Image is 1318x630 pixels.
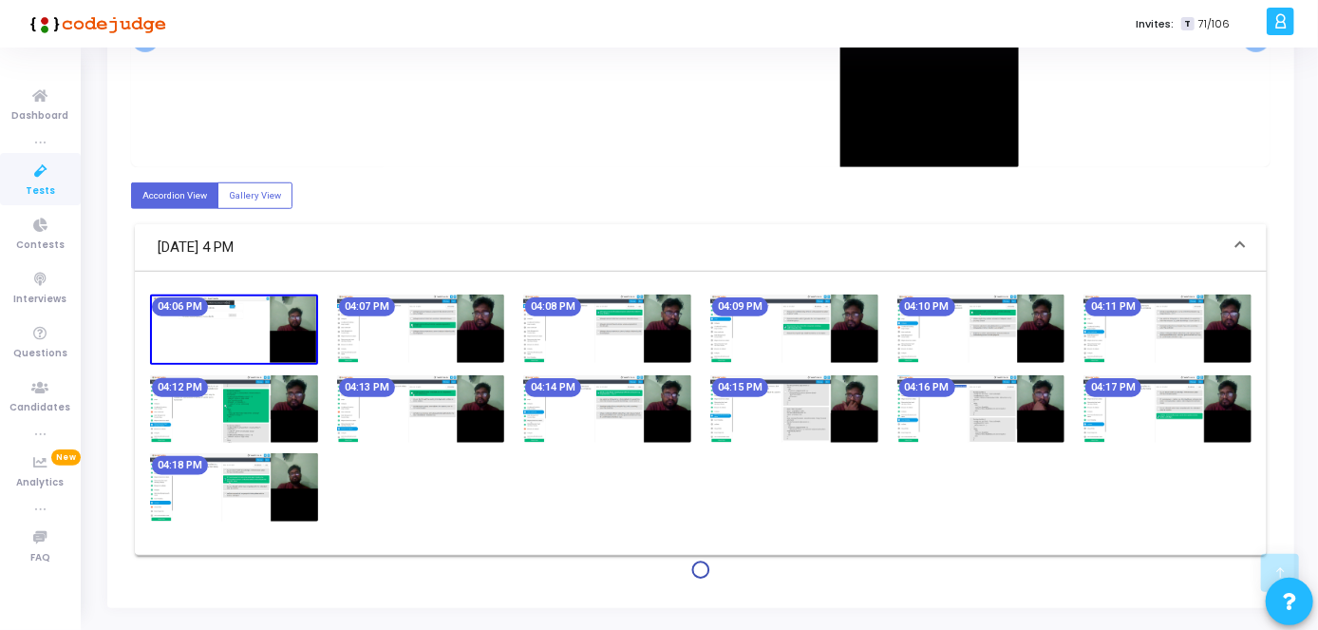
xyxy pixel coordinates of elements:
[24,5,166,43] img: logo
[523,295,691,362] img: screenshot-1755167908900.jpeg
[710,375,878,443] img: screenshot-1755168328920.jpeg
[523,375,691,443] img: screenshot-1755168268899.jpeg
[26,183,55,200] span: Tests
[1181,17,1194,31] span: T
[339,378,395,397] mat-chip: 04:13 PM
[899,378,955,397] mat-chip: 04:16 PM
[899,297,955,316] mat-chip: 04:10 PM
[1085,378,1141,397] mat-chip: 04:17 PM
[712,378,768,397] mat-chip: 04:15 PM
[152,378,208,397] mat-chip: 04:12 PM
[16,238,65,254] span: Contests
[1083,375,1252,443] img: screenshot-1755168448925.jpeg
[131,182,218,208] label: Accordion View
[525,297,581,316] mat-chip: 04:08 PM
[152,456,208,475] mat-chip: 04:18 PM
[51,449,81,466] span: New
[897,375,1065,443] img: screenshot-1755168388883.jpeg
[710,295,878,362] img: screenshot-1755167968898.jpeg
[135,272,1267,555] div: [DATE] 4 PM
[339,297,395,316] mat-chip: 04:07 PM
[150,453,318,521] img: screenshot-1755168508911.jpeg
[150,295,318,365] img: screenshot-1755167788855.jpeg
[158,237,1221,258] mat-panel-title: [DATE] 4 PM
[10,400,71,416] span: Candidates
[525,378,581,397] mat-chip: 04:14 PM
[1198,16,1230,32] span: 71/106
[337,295,505,362] img: screenshot-1755167848876.jpeg
[337,375,505,443] img: screenshot-1755168208917.jpeg
[13,346,67,362] span: Questions
[14,292,67,308] span: Interviews
[150,375,318,443] img: screenshot-1755168148877.jpeg
[12,108,69,124] span: Dashboard
[897,295,1065,362] img: screenshot-1755168028904.jpeg
[135,224,1267,272] mat-expansion-panel-header: [DATE] 4 PM
[217,182,292,208] label: Gallery View
[712,297,768,316] mat-chip: 04:09 PM
[152,297,208,316] mat-chip: 04:06 PM
[1083,295,1252,362] img: screenshot-1755168088909.jpeg
[30,550,50,566] span: FAQ
[1085,297,1141,316] mat-chip: 04:11 PM
[17,475,65,491] span: Analytics
[1136,16,1174,32] label: Invites:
